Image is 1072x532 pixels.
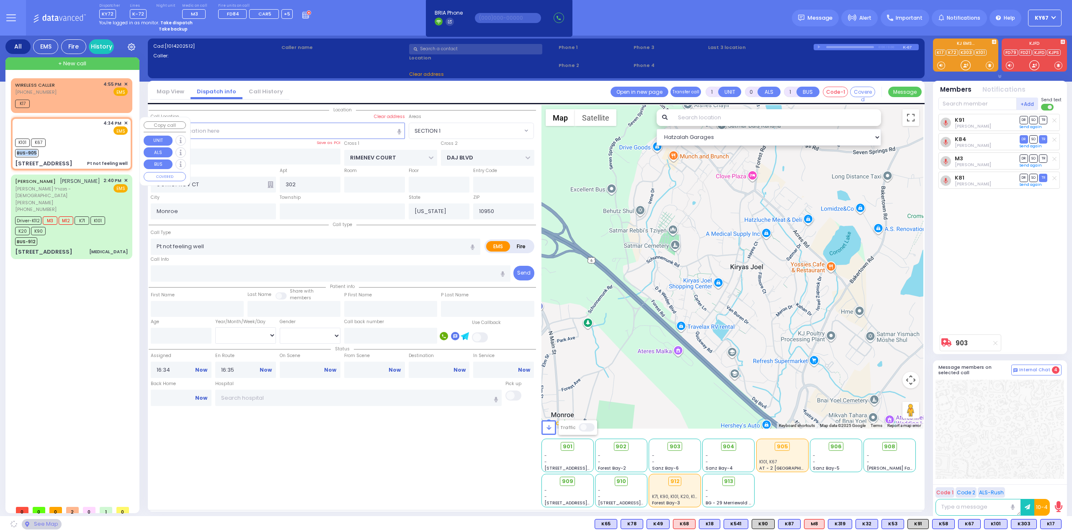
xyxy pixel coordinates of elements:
small: Share with [290,288,314,294]
span: Other building occupants [268,181,273,188]
label: From Scene [344,352,405,359]
input: Search a contact [409,44,542,54]
span: 906 [830,442,842,451]
span: K-72 [130,9,147,19]
span: Elimelech Katz [955,142,991,149]
span: - [598,487,600,493]
div: [STREET_ADDRESS] [15,159,72,168]
span: Notifications [947,14,980,22]
label: Location [409,54,556,62]
span: Send text [1041,97,1062,103]
div: See map [22,519,61,529]
button: UNIT [718,87,741,97]
span: K101, K67 [759,459,777,465]
span: 4:55 PM [103,81,121,87]
span: [PERSON_NAME] מנטרל - [DEMOGRAPHIC_DATA] [PERSON_NAME] [15,185,100,206]
span: - [598,459,600,465]
span: Chananya Indig [955,162,991,168]
a: Now [454,366,466,374]
span: Important [896,14,923,22]
span: SECTION 1 [409,123,522,138]
button: COVERED [144,172,186,181]
label: P Last Name [441,292,469,298]
span: DR [1020,174,1028,182]
label: Call Info [151,256,169,263]
span: Berish Mertz [955,181,991,187]
label: Fire [510,241,533,252]
label: Gender [280,319,296,325]
input: Search location here [151,123,405,139]
a: KJPS [1047,49,1061,56]
button: ALS-Rush [978,487,1005,498]
span: - [652,459,655,465]
span: CAR5 [258,10,271,17]
strong: Take backup [159,26,188,32]
span: M12 [59,216,73,225]
input: Search location [673,109,881,126]
div: BLS [856,519,878,529]
span: K17 [15,100,30,108]
div: BLS [958,519,981,529]
img: Google [544,418,571,429]
span: K67 [31,139,46,147]
div: BLS [932,519,955,529]
button: Code 2 [956,487,977,498]
div: BLS [881,519,904,529]
button: Code 1 [935,487,954,498]
span: 0 [16,507,28,513]
div: [MEDICAL_DATA] [89,249,128,255]
div: K65 [595,519,617,529]
span: K71 [75,216,89,225]
div: K18 [699,519,720,529]
span: TR [1039,154,1047,162]
span: AT - 2 [GEOGRAPHIC_DATA] [759,465,821,471]
button: BUS [144,159,173,170]
div: BLS [984,519,1008,529]
button: Members [940,85,971,95]
span: - [706,493,708,500]
div: BLS [595,519,617,529]
span: - [706,459,708,465]
span: EMS [113,184,128,193]
a: Now [260,366,272,374]
div: BLS [699,519,720,529]
button: Map camera controls [902,372,919,388]
div: K49 [647,519,670,529]
a: Send again [1020,144,1042,149]
span: TR [1039,174,1047,182]
label: Last Name [247,291,271,298]
div: K78 [621,519,643,529]
span: David Cuatt [955,123,991,129]
div: 912 [668,477,681,486]
a: K81 [955,175,964,181]
span: 902 [616,442,626,451]
div: ALS KJ [804,519,825,529]
button: Drag Pegman onto the map to open Street View [902,402,919,419]
span: EMS [113,126,128,135]
div: BLS [1040,519,1062,529]
div: K87 [778,519,801,529]
span: members [290,295,311,301]
label: In Service [473,352,534,359]
div: [STREET_ADDRESS] [15,248,72,256]
a: Now [195,366,207,374]
span: - [867,459,869,465]
span: +5 [284,10,290,17]
span: - [544,459,547,465]
span: 0 [116,507,129,513]
span: [STREET_ADDRESS][PERSON_NAME] [598,500,677,506]
label: En Route [215,352,276,359]
span: Phone 3 [634,44,706,51]
span: M3 [191,10,198,17]
a: FD79 [1004,49,1018,56]
label: EMS [486,241,510,252]
span: Forest Bay-3 [652,500,680,506]
button: Send [513,266,534,280]
span: DR [1020,116,1028,124]
span: Forest Bay-2 [598,465,626,471]
span: 2:40 PM [103,177,121,184]
button: 10-4 [1034,499,1050,516]
label: Cross 2 [441,140,458,147]
span: TR [1039,135,1047,143]
label: P First Name [344,292,372,298]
